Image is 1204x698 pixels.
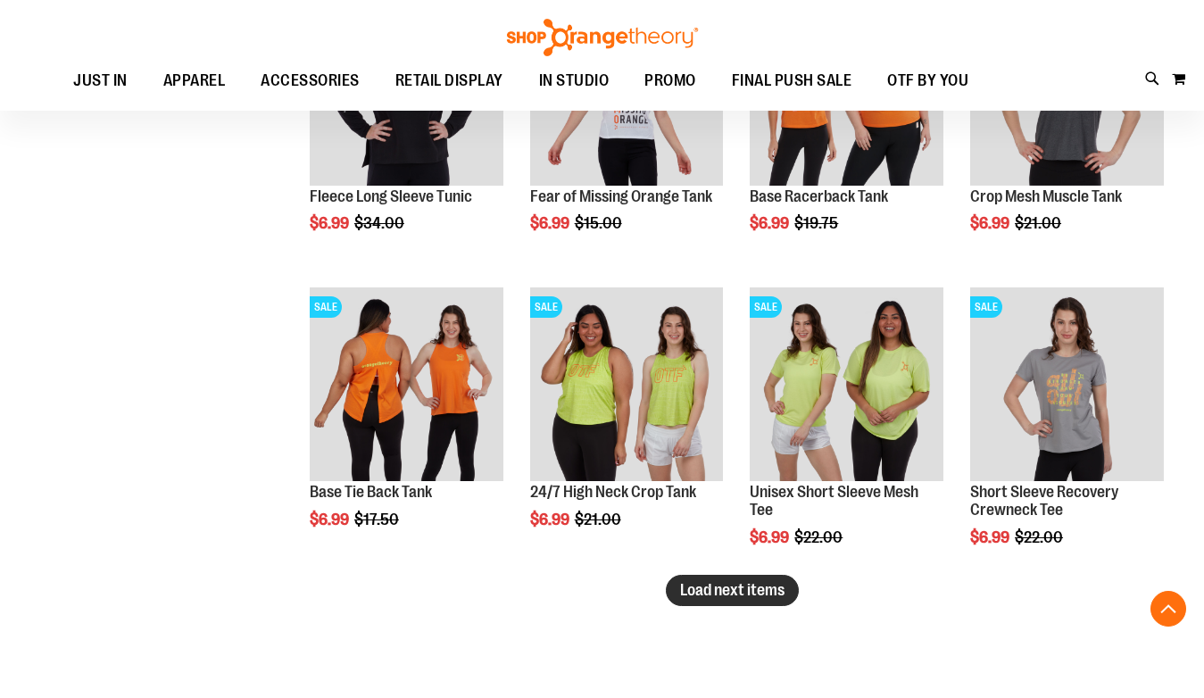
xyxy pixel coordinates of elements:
[521,278,733,574] div: product
[310,296,342,318] span: SALE
[961,278,1173,591] div: product
[310,483,432,501] a: Base Tie Back Tank
[530,511,572,528] span: $6.99
[1150,591,1186,627] button: Back To Top
[970,187,1122,205] a: Crop Mesh Muscle Tank
[680,581,785,599] span: Load next items
[666,575,799,606] button: Load next items
[1015,214,1064,232] span: $21.00
[310,214,352,232] span: $6.99
[521,61,627,102] a: IN STUDIO
[887,61,968,101] span: OTF BY YOU
[750,187,888,205] a: Base Racerback Tank
[395,61,503,101] span: RETAIL DISPLAY
[310,287,503,481] img: Product image for Base Tie Back Tank
[55,61,145,102] a: JUST IN
[750,483,918,519] a: Unisex Short Sleeve Mesh Tee
[714,61,870,101] a: FINAL PUSH SALE
[970,528,1012,546] span: $6.99
[970,483,1118,519] a: Short Sleeve Recovery Crewneck Tee
[378,61,521,102] a: RETAIL DISPLAY
[627,61,714,102] a: PROMO
[750,287,943,481] img: Product image for Unisex Short Sleeve Mesh Tee
[261,61,360,101] span: ACCESSORIES
[970,214,1012,232] span: $6.99
[575,511,624,528] span: $21.00
[539,61,610,101] span: IN STUDIO
[1015,528,1066,546] span: $22.00
[354,511,402,528] span: $17.50
[869,61,986,102] a: OTF BY YOU
[310,511,352,528] span: $6.99
[750,528,792,546] span: $6.99
[243,61,378,102] a: ACCESSORIES
[741,278,952,591] div: product
[504,19,701,56] img: Shop Orangetheory
[575,214,625,232] span: $15.00
[310,287,503,484] a: Product image for Base Tie Back TankSALE
[794,214,841,232] span: $19.75
[750,296,782,318] span: SALE
[145,61,244,102] a: APPAREL
[310,187,472,205] a: Fleece Long Sleeve Tunic
[970,287,1164,484] a: Short Sleeve Recovery Crewneck Tee primary imageSALE
[530,296,562,318] span: SALE
[530,287,724,481] img: Product image for 24/7 High Neck Crop Tank
[970,296,1002,318] span: SALE
[530,187,712,205] a: Fear of Missing Orange Tank
[530,214,572,232] span: $6.99
[750,214,792,232] span: $6.99
[73,61,128,101] span: JUST IN
[354,214,407,232] span: $34.00
[530,287,724,484] a: Product image for 24/7 High Neck Crop TankSALE
[530,483,696,501] a: 24/7 High Neck Crop Tank
[644,61,696,101] span: PROMO
[970,287,1164,481] img: Short Sleeve Recovery Crewneck Tee primary image
[750,287,943,484] a: Product image for Unisex Short Sleeve Mesh TeeSALE
[163,61,226,101] span: APPAREL
[794,528,845,546] span: $22.00
[301,278,512,574] div: product
[732,61,852,101] span: FINAL PUSH SALE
